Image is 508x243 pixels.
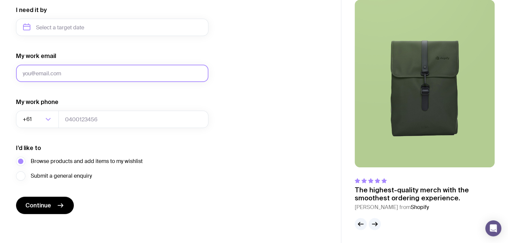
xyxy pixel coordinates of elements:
button: Continue [16,197,74,214]
input: Search for option [33,111,43,128]
span: Browse products and add items to my wishlist [31,157,143,165]
label: My work email [16,52,56,60]
div: Search for option [16,111,59,128]
span: Continue [25,201,51,209]
input: Select a target date [16,19,208,36]
label: My work phone [16,98,58,106]
span: Submit a general enquiry [31,172,92,180]
p: The highest-quality merch with the smoothest ordering experience. [355,186,495,202]
label: I need it by [16,6,47,14]
label: I’d like to [16,144,41,152]
span: +61 [23,111,33,128]
input: you@email.com [16,65,208,82]
span: Shopify [411,204,429,211]
input: 0400123456 [58,111,208,128]
cite: [PERSON_NAME] from [355,203,495,211]
div: Open Intercom Messenger [485,220,501,236]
